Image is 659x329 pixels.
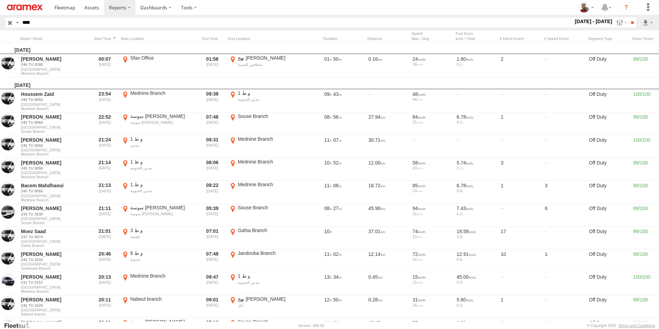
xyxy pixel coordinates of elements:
div: 1 [500,296,541,317]
span: 01 [324,56,332,62]
div: 2 [500,55,541,76]
div: Exited after selected date range [199,296,225,317]
div: Mednine Branch [238,159,303,165]
span: 11 [324,251,332,257]
span: 02 [333,251,342,257]
a: View Asset in Asset Management [1,56,15,70]
div: Entered prior to selected date range [92,296,118,317]
div: 27.94 [367,113,409,134]
div: Sfax Office [130,55,195,61]
span: 10 [324,229,332,234]
a: [PERSON_NAME] [21,114,88,120]
div: Off Duty [588,159,629,180]
label: Click to View Event Location [121,90,196,111]
div: Off Duty [588,296,629,317]
div: 18.72 [367,181,409,203]
div: 0.28 [367,296,409,317]
div: Off Duty [588,90,629,111]
div: 6.2 [457,212,496,216]
span: 07 [333,137,342,143]
div: Click to Sort [367,36,409,41]
span: 08 [333,183,342,188]
a: View Asset in Asset Management [1,182,15,196]
div: Entered prior to selected date range [92,113,118,134]
div: و ط 1 [130,159,195,165]
a: [PERSON_NAME] [21,137,88,143]
span: 08 [324,206,332,211]
label: Export results as... [642,18,653,28]
div: Jandouba Branch [238,250,303,256]
span: [GEOGRAPHIC_DATA] [21,217,88,221]
div: Exited after selected date range [199,90,225,111]
div: Entered prior to selected date range [92,273,118,294]
div: Mednine Branch [238,136,303,142]
div: 45.90 [367,205,409,226]
span: 04 [333,320,342,326]
label: Click to View Event Location [228,227,304,249]
span: Filter Results to this Group [21,221,88,225]
div: 11 [413,280,452,284]
div: Mednine Branch [130,273,195,279]
div: 16 [413,303,452,307]
a: View Asset in Asset Management [1,297,15,310]
div: 6.78 [457,182,496,189]
span: [GEOGRAPHIC_DATA] [21,148,88,152]
div: Exited after selected date range [199,250,225,271]
span: Filter Results to this Group [21,71,88,76]
div: 1.60 [457,56,496,62]
div: 74 [413,228,452,235]
div: Entered prior to selected date range [92,250,118,271]
div: 12.00 [367,159,409,180]
div: 1 [500,113,541,134]
a: View Asset in Asset Management [1,205,15,219]
div: Mednine Branch [130,90,195,96]
div: Souse Branch [238,205,303,211]
div: 15 [413,274,452,280]
div: 31 [413,212,452,216]
img: aramex-logo.svg [7,4,43,10]
div: 85 [413,182,452,189]
div: سوسة [PERSON_NAME] [130,120,195,125]
div: 0.9 [457,257,496,261]
div: Souse Branch [238,113,303,119]
span: Filter Results to this Group [21,289,88,293]
a: [PERSON_NAME] [21,205,88,211]
a: Houssem Zaid [21,91,88,97]
span: Filter Results to this Group [21,243,88,248]
div: 18 [413,62,452,66]
span: [GEOGRAPHIC_DATA] [21,239,88,243]
div: Exited after selected date range [199,205,225,226]
span: 27 [333,206,342,211]
span: 11 [324,183,332,188]
span: [GEOGRAPHIC_DATA] [21,262,88,266]
span: 08 [324,114,332,120]
a: Terms and Conditions [619,323,655,328]
span: Filter Results to this Group [21,107,88,111]
div: مدنين الجنوبية [238,97,303,102]
div: 24 [413,56,452,62]
span: 11 [324,137,332,143]
div: قفصة [130,234,195,239]
a: [PERSON_NAME] [21,274,88,280]
label: Click to View Event Location [121,273,196,294]
div: 1 [500,181,541,203]
div: 84 [413,114,452,120]
div: جندوبة [130,257,195,262]
div: نابل [238,303,303,308]
a: 246 TU 8286 [21,62,88,67]
div: 30.71 [367,136,409,157]
div: Entered prior to selected date range [92,205,118,226]
i: ? [621,2,632,13]
div: Off Duty [588,273,629,294]
div: Exited after selected date range [199,159,225,180]
div: 31 [413,297,452,303]
div: Entered prior to selected date range [92,90,118,111]
div: 12.91 [457,251,496,257]
div: مدنين الجنوبية [130,166,195,170]
div: Off Duty [588,227,629,249]
span: [GEOGRAPHIC_DATA] [21,67,88,71]
a: [PERSON_NAME] [21,251,88,257]
div: 19.58 [457,228,496,235]
div: 17 [500,227,541,249]
span: Filter Results to this Group [21,152,88,156]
